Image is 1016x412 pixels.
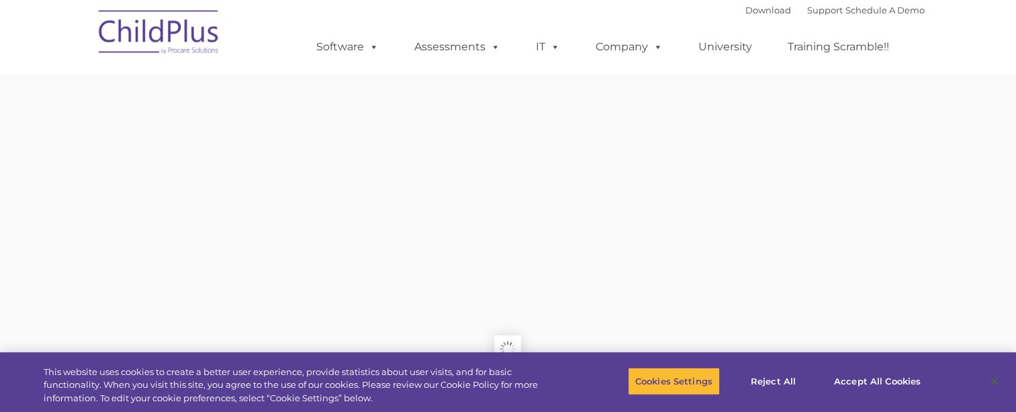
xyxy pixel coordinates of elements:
div: This website uses cookies to create a better user experience, provide statistics about user visit... [44,366,559,405]
a: IT [522,34,573,60]
a: Assessments [401,34,514,60]
a: Training Scramble!! [774,34,903,60]
button: Reject All [731,367,815,395]
button: Close [980,366,1009,396]
img: ChildPlus by Procare Solutions [92,1,226,68]
a: Software [303,34,392,60]
a: University [685,34,766,60]
font: | [745,5,925,15]
button: Cookies Settings [628,367,720,395]
a: Support [807,5,843,15]
a: Download [745,5,791,15]
button: Accept All Cookies [827,367,928,395]
a: Schedule A Demo [845,5,925,15]
a: Company [582,34,676,60]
